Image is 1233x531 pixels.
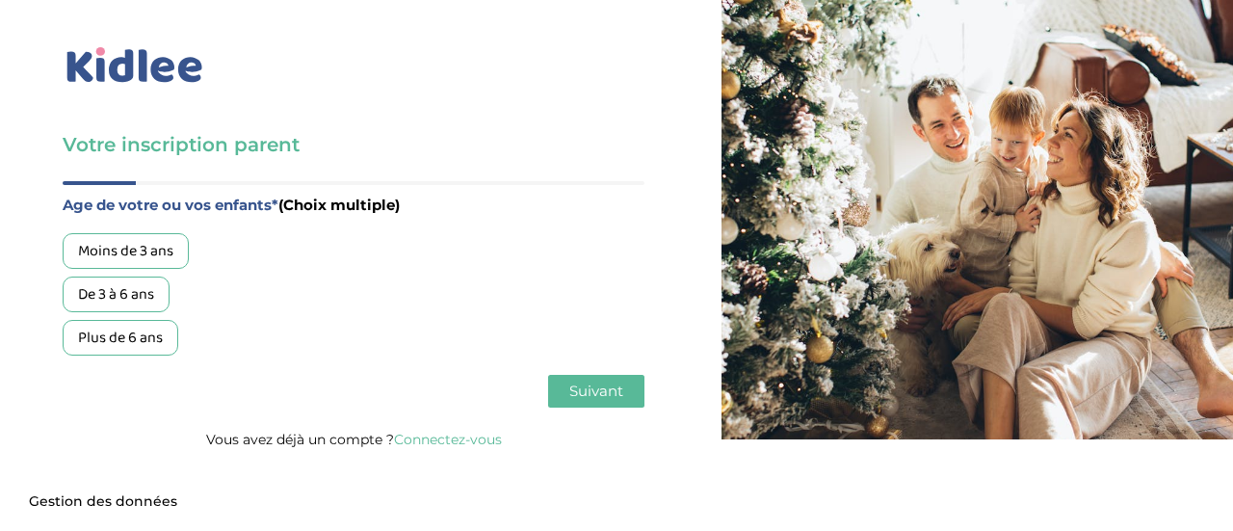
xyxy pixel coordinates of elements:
button: Gestion des données [17,482,189,522]
span: Suivant [569,382,623,400]
button: Précédent [63,375,153,408]
span: (Choix multiple) [278,196,400,214]
img: logo_kidlee_bleu [63,43,207,88]
a: Connectez-vous [394,431,502,448]
div: Moins de 3 ans [63,233,189,269]
h3: Votre inscription parent [63,131,644,158]
p: Vous avez déjà un compte ? [63,427,644,452]
span: Gestion des données [29,493,177,511]
div: De 3 à 6 ans [63,277,170,312]
div: Plus de 6 ans [63,320,178,356]
button: Suivant [548,375,644,408]
label: Age de votre ou vos enfants* [63,193,644,218]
